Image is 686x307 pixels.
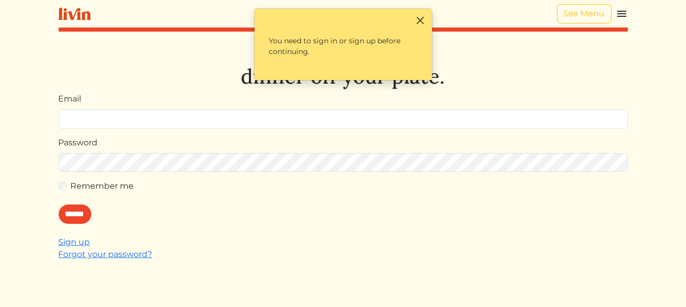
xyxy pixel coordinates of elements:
[261,27,426,66] p: You need to sign in or sign up before continuing.
[415,15,426,25] button: Close
[59,93,82,105] label: Email
[71,180,134,192] label: Remember me
[59,237,90,247] a: Sign up
[59,8,91,20] img: livin-logo-a0d97d1a881af30f6274990eb6222085a2533c92bbd1e4f22c21b4f0d0e3210c.svg
[59,40,628,89] h1: Let's take dinner off your plate.
[557,4,612,23] a: See Menu
[59,137,98,149] label: Password
[616,8,628,20] img: menu_hamburger-cb6d353cf0ecd9f46ceae1c99ecbeb4a00e71ca567a856bd81f57e9d8c17bb26.svg
[59,249,153,259] a: Forgot your password?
